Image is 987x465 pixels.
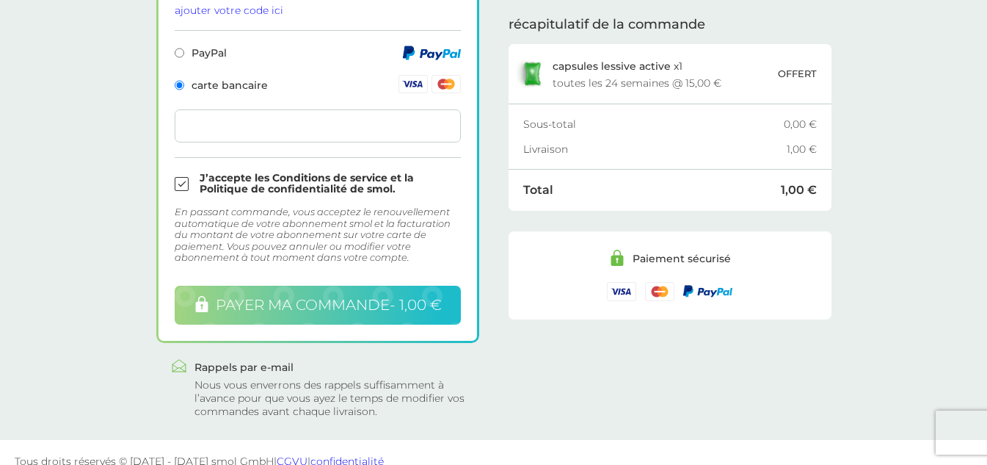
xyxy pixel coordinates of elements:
p: OFFERT [778,66,817,82]
img: /assets/icons/cards/visa.svg [607,282,636,300]
img: /assets/icons/cards/mastercard.svg [645,282,674,300]
div: toutes les 24 semaines @ 15,00 € [553,78,721,88]
span: carte bancaire [175,80,268,90]
div: En passant commande, vous acceptez le renouvellement automatique de votre abonnement smol et la f... [175,206,461,264]
img: Visa [398,75,428,93]
div: Livraison [523,144,787,154]
div: Nous vous enverrons des rappels suffisamment à l’avance pour que vous ayez le temps de modifier v... [194,378,465,419]
div: Sous-total [523,119,784,129]
button: payer ma commande- 1,00 € [175,286,461,325]
p: x 1 [553,60,682,72]
span: capsules lessive active [553,60,671,73]
div: Rappels par e-mail [194,362,465,372]
iframe: Cadre de saisie sécurisé pour le paiement par carte [181,120,455,132]
img: /assets/icons/paypal-logo-small.webp [683,285,732,298]
label: J’accepte les Conditions de service et la Politique de confidentialité de smol. [200,173,461,195]
div: 1,00 € [787,144,817,154]
span: payer ma commande - 1,00 € [216,296,442,314]
img: Mastercard [431,75,461,93]
div: ajouter votre code ici [175,5,461,15]
div: 0,00 € [784,119,817,129]
div: Total [523,184,781,196]
span: récapitulatif de la commande [509,18,705,31]
div: 1,00 € [781,184,817,196]
div: Paiement sécurisé [633,253,731,264]
span: PayPal [175,48,227,58]
img: PayPal [403,46,461,60]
